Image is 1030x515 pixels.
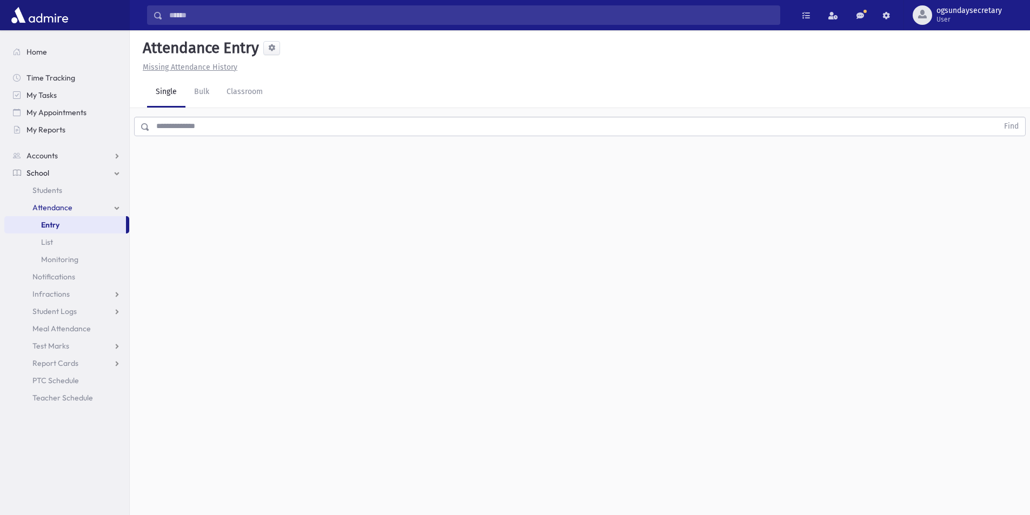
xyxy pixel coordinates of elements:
[4,233,129,251] a: List
[998,117,1025,136] button: Find
[41,220,59,230] span: Entry
[32,272,75,282] span: Notifications
[4,372,129,389] a: PTC Schedule
[26,125,65,135] span: My Reports
[26,90,57,100] span: My Tasks
[936,15,1002,24] span: User
[32,341,69,351] span: Test Marks
[4,147,129,164] a: Accounts
[4,121,129,138] a: My Reports
[4,216,126,233] a: Entry
[185,77,218,108] a: Bulk
[163,5,780,25] input: Search
[32,289,70,299] span: Infractions
[41,255,78,264] span: Monitoring
[138,63,237,72] a: Missing Attendance History
[138,39,259,57] h5: Attendance Entry
[4,268,129,285] a: Notifications
[4,337,129,355] a: Test Marks
[4,43,129,61] a: Home
[32,203,72,212] span: Attendance
[936,6,1002,15] span: ogsundaysecretary
[4,389,129,406] a: Teacher Schedule
[32,376,79,385] span: PTC Schedule
[26,47,47,57] span: Home
[32,185,62,195] span: Students
[4,285,129,303] a: Infractions
[41,237,53,247] span: List
[4,69,129,86] a: Time Tracking
[32,324,91,333] span: Meal Attendance
[26,151,58,160] span: Accounts
[4,320,129,337] a: Meal Attendance
[4,355,129,372] a: Report Cards
[26,168,49,178] span: School
[143,63,237,72] u: Missing Attendance History
[32,306,77,316] span: Student Logs
[4,303,129,320] a: Student Logs
[4,104,129,121] a: My Appointments
[4,182,129,199] a: Students
[4,86,129,104] a: My Tasks
[26,108,87,117] span: My Appointments
[4,251,129,268] a: Monitoring
[4,199,129,216] a: Attendance
[32,358,78,368] span: Report Cards
[218,77,271,108] a: Classroom
[26,73,75,83] span: Time Tracking
[9,4,71,26] img: AdmirePro
[147,77,185,108] a: Single
[4,164,129,182] a: School
[32,393,93,403] span: Teacher Schedule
